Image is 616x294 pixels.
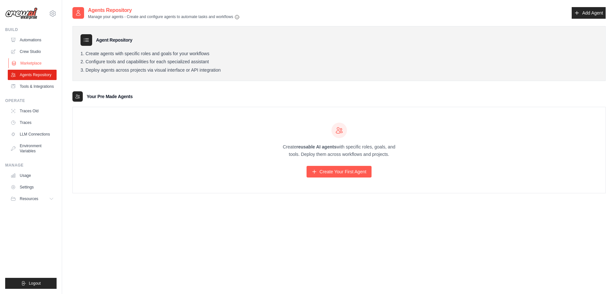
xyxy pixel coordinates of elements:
a: Automations [8,35,57,45]
a: Crew Studio [8,46,57,57]
a: Settings [8,182,57,192]
button: Resources [8,194,57,204]
a: Environment Variables [8,141,57,156]
a: Traces [8,117,57,128]
img: Logo [5,7,38,20]
p: Create with specific roles, goals, and tools. Deploy them across workflows and projects. [277,143,401,158]
a: Create Your First Agent [307,166,372,177]
a: LLM Connections [8,129,57,139]
div: Manage [5,163,57,168]
span: Logout [29,281,41,286]
h2: Agents Repository [88,6,240,14]
a: Tools & Integrations [8,81,57,92]
div: Operate [5,98,57,103]
h3: Your Pre Made Agents [87,93,133,100]
a: Add Agent [572,7,606,19]
a: Traces Old [8,106,57,116]
a: Marketplace [8,58,57,68]
li: Deploy agents across projects via visual interface or API integration [81,67,598,73]
a: Usage [8,170,57,181]
a: Agents Repository [8,70,57,80]
li: Configure tools and capabilities for each specialized assistant [81,59,598,65]
p: Manage your agents - Create and configure agents to automate tasks and workflows [88,14,240,20]
h3: Agent Repository [96,37,132,43]
strong: reusable AI agents [296,144,336,149]
li: Create agents with specific roles and goals for your workflows [81,51,598,57]
div: Build [5,27,57,32]
span: Resources [20,196,38,201]
button: Logout [5,278,57,289]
